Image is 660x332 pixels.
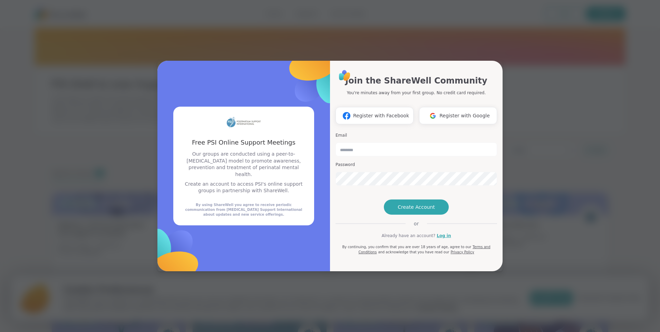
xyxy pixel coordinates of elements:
button: Create Account [384,199,449,215]
img: ShareWell Logomark [340,109,353,122]
img: ShareWell Logomark [426,109,439,122]
p: Our groups are conducted using a peer-to-[MEDICAL_DATA] model to promote awareness, prevention an... [182,151,306,178]
button: Register with Google [419,107,497,124]
img: ShareWell Logo [337,68,352,83]
img: partner logo [226,115,261,130]
h3: Email [336,133,497,138]
span: By continuing, you confirm that you are over 18 years of age, agree to our [342,245,471,249]
a: Log in [437,233,451,239]
a: Privacy Policy [450,250,474,254]
span: Already have an account? [381,233,435,239]
a: Terms and Conditions [358,245,490,254]
h1: Join the ShareWell Community [345,75,487,87]
span: Register with Google [439,112,490,119]
img: ShareWell Logomark [259,19,376,136]
button: Register with Facebook [336,107,414,124]
div: By using ShareWell you agree to receive periodic communication from [MEDICAL_DATA] Support Intern... [182,203,306,217]
p: You're minutes away from your first group. No credit card required. [347,90,486,96]
span: and acknowledge that you have read our [378,250,449,254]
span: Create Account [398,204,435,211]
img: ShareWell Logomark [112,196,229,313]
p: Create an account to access PSI's online support groups in partnership with ShareWell. [182,181,306,194]
span: Register with Facebook [353,112,409,119]
h3: Password [336,162,497,168]
span: or [406,220,427,227]
h3: Free PSI Online Support Meetings [182,138,306,147]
